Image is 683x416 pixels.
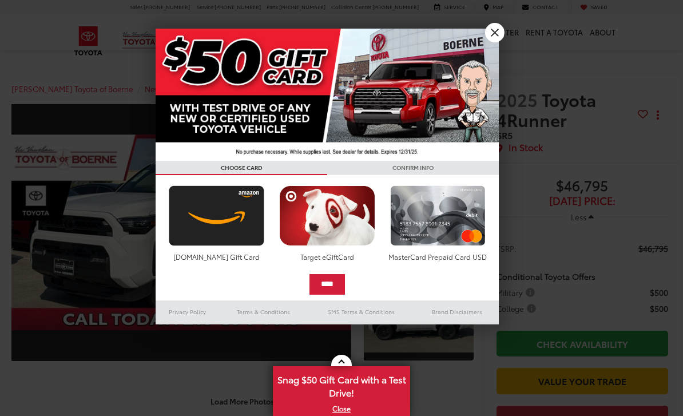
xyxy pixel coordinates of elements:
[166,185,267,246] img: amazoncard.png
[327,161,499,175] h3: CONFIRM INFO
[166,252,267,262] div: [DOMAIN_NAME] Gift Card
[156,161,327,175] h3: CHOOSE CARD
[276,185,378,246] img: targetcard.png
[387,185,489,246] img: mastercard.png
[220,305,307,319] a: Terms & Conditions
[307,305,415,319] a: SMS Terms & Conditions
[415,305,499,319] a: Brand Disclaimers
[387,252,489,262] div: MasterCard Prepaid Card USD
[156,29,499,161] img: 42635_top_851395.jpg
[274,367,409,402] span: Snag $50 Gift Card with a Test Drive!
[156,305,220,319] a: Privacy Policy
[276,252,378,262] div: Target eGiftCard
